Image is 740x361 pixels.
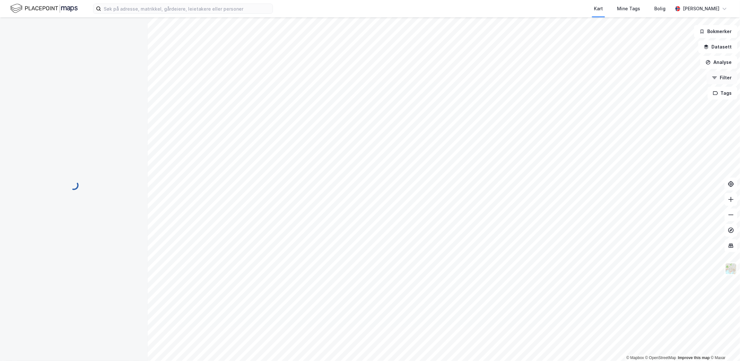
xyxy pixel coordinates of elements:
a: Mapbox [626,356,644,360]
button: Bokmerker [694,25,737,38]
button: Filter [707,71,737,84]
a: Improve this map [678,356,710,360]
button: Analyse [700,56,737,69]
div: [PERSON_NAME] [683,5,719,13]
img: logo.f888ab2527a4732fd821a326f86c7f29.svg [10,3,78,14]
a: OpenStreetMap [645,356,676,360]
div: Mine Tags [617,5,640,13]
img: Z [725,263,737,275]
button: Tags [708,87,737,100]
img: spinner.a6d8c91a73a9ac5275cf975e30b51cfb.svg [69,180,79,190]
button: Datasett [698,40,737,53]
iframe: Chat Widget [708,330,740,361]
div: Kontrollprogram for chat [708,330,740,361]
div: Bolig [654,5,666,13]
div: Kart [594,5,603,13]
input: Søk på adresse, matrikkel, gårdeiere, leietakere eller personer [101,4,273,13]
